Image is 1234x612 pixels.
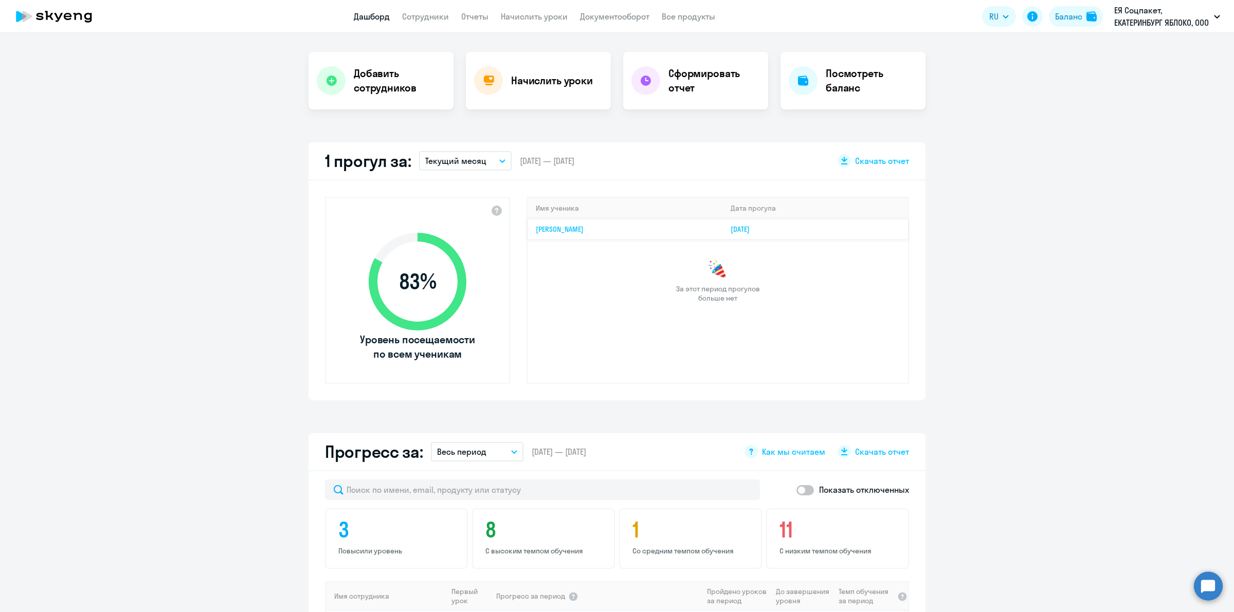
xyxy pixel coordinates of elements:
[1109,4,1225,29] button: ЕЯ Соцпакет, ЕКАТЕРИНБУРГ ЯБЛОКО, ООО
[703,581,772,611] th: Пройдено уроков за период
[779,546,899,555] p: С низким темпом обучения
[632,517,752,542] h4: 1
[1114,4,1210,29] p: ЕЯ Соцпакет, ЕКАТЕРИНБУРГ ЯБЛОКО, ООО
[358,269,477,294] span: 83 %
[485,546,605,555] p: С высоким темпом обучения
[485,517,605,542] h4: 8
[1049,6,1103,27] button: Балансbalance
[354,11,390,22] a: Дашборд
[325,479,760,500] input: Поиск по имени, email, продукту или статусу
[325,441,423,462] h2: Прогресс за:
[731,225,758,234] a: [DATE]
[338,546,458,555] p: Повысили уровень
[580,11,649,22] a: Документооборот
[461,11,488,22] a: Отчеты
[779,517,899,542] h4: 11
[425,155,486,167] p: Текущий месяц
[722,198,908,219] th: Дата прогула
[632,546,752,555] p: Со средним темпом обучения
[358,332,477,361] span: Уровень посещаемости по всем ученикам
[668,66,760,95] h4: Сформировать отчет
[532,446,586,457] span: [DATE] — [DATE]
[1055,10,1082,23] div: Баланс
[762,446,825,457] span: Как мы считаем
[707,259,728,280] img: congrats
[536,225,584,234] a: [PERSON_NAME]
[826,66,917,95] h4: Посмотреть баланс
[855,446,909,457] span: Скачать отчет
[982,6,1016,27] button: RU
[1086,11,1097,22] img: balance
[419,151,512,171] button: Текущий месяц
[520,155,574,166] span: [DATE] — [DATE]
[496,591,565,601] span: Прогресс за период
[326,581,447,611] th: Имя сотрудника
[447,581,495,611] th: Первый урок
[772,581,834,611] th: До завершения уровня
[675,284,761,303] span: За этот период прогулов больше нет
[528,198,722,219] th: Имя ученика
[338,517,458,542] h4: 3
[431,442,523,461] button: Весь период
[839,587,894,605] span: Темп обучения за период
[501,11,568,22] a: Начислить уроки
[855,155,909,166] span: Скачать отчет
[437,446,486,458] p: Весь период
[354,66,445,95] h4: Добавить сотрудников
[325,151,411,171] h2: 1 прогул за:
[511,73,593,88] h4: Начислить уроки
[989,10,999,23] span: RU
[662,11,715,22] a: Все продукты
[819,484,909,496] p: Показать отключенных
[402,11,449,22] a: Сотрудники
